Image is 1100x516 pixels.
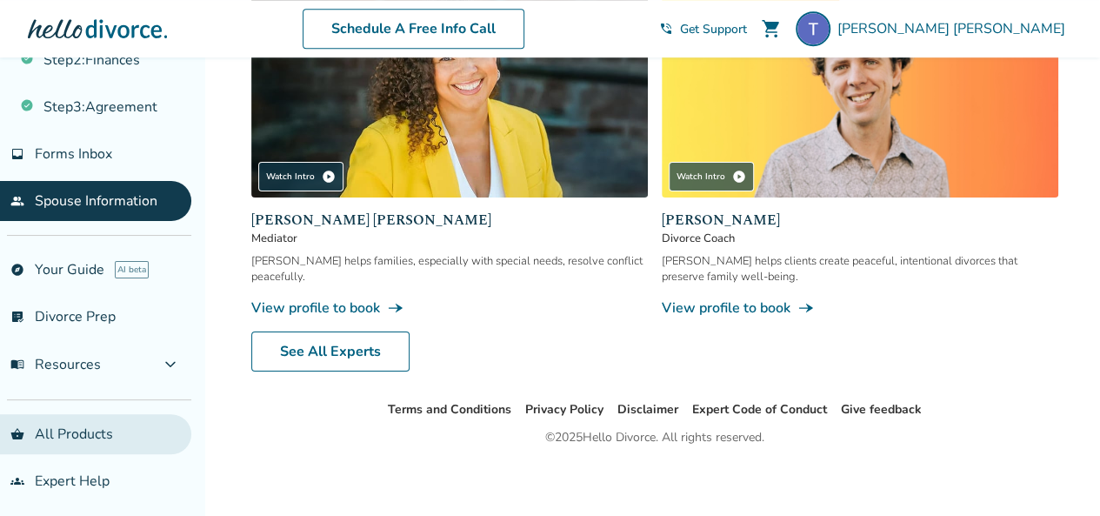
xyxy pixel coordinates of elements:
[732,170,746,184] span: play_circle
[659,21,747,37] a: phone_in_talkGet Support
[10,194,24,208] span: people
[251,253,648,285] div: [PERSON_NAME] helps families, especially with special needs, resolve conflict peacefully.
[662,298,1058,318] a: View profile to bookline_end_arrow_notch
[251,298,648,318] a: View profile to bookline_end_arrow_notch
[35,144,112,164] span: Forms Inbox
[692,401,827,418] a: Expert Code of Conduct
[662,231,1058,246] span: Divorce Coach
[10,355,101,374] span: Resources
[841,399,922,420] li: Give feedback
[258,162,343,191] div: Watch Intro
[669,162,754,191] div: Watch Intro
[680,21,747,37] span: Get Support
[797,299,815,317] span: line_end_arrow_notch
[525,401,603,418] a: Privacy Policy
[115,261,149,278] span: AI beta
[837,19,1072,38] span: [PERSON_NAME] [PERSON_NAME]
[10,147,24,161] span: inbox
[251,231,648,246] span: Mediator
[10,263,24,277] span: explore
[10,474,24,488] span: groups
[761,18,782,39] span: shopping_cart
[388,401,511,418] a: Terms and Conditions
[617,399,678,420] li: Disclaimer
[662,210,1058,231] span: [PERSON_NAME]
[662,253,1058,285] div: [PERSON_NAME] helps clients create peaceful, intentional divorces that preserve family well-being.
[251,332,410,372] a: See All Experts
[10,310,24,324] span: list_alt_check
[251,210,648,231] span: [PERSON_NAME] [PERSON_NAME]
[545,427,764,448] div: © 2025 Hello Divorce. All rights reserved.
[160,354,181,375] span: expand_more
[796,11,830,46] img: Todd Conger
[10,358,24,372] span: menu_book
[303,9,524,49] a: Schedule A Free Info Call
[322,170,336,184] span: play_circle
[659,22,673,36] span: phone_in_talk
[387,299,404,317] span: line_end_arrow_notch
[1013,432,1100,516] iframe: Chat Widget
[10,427,24,441] span: shopping_basket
